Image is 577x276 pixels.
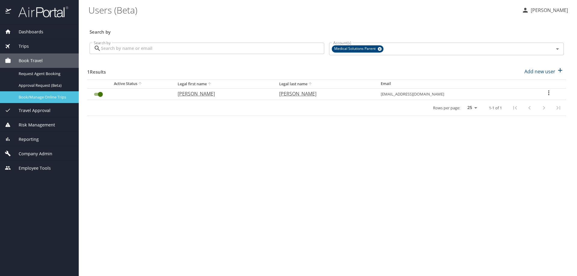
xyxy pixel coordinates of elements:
span: Request Agent Booking [19,71,72,77]
h3: 1 Results [87,65,106,75]
span: Company Admin [11,150,52,157]
span: Medical Solutions Parent [332,46,379,52]
img: airportal-logo.png [12,6,68,18]
h3: Search by [90,25,564,35]
img: icon-airportal.png [5,6,12,18]
span: Reporting [11,136,39,143]
button: Open [553,45,562,53]
p: Rows per page: [433,106,460,110]
p: [PERSON_NAME] [529,7,568,14]
th: Legal first name [173,80,274,88]
th: Active Status [87,80,173,88]
span: Approval Request (Beta) [19,83,72,88]
p: [PERSON_NAME] [279,90,369,97]
p: [PERSON_NAME] [178,90,267,97]
th: Legal last name [274,80,376,88]
button: sort [307,81,313,87]
span: Dashboards [11,29,43,35]
span: Book/Manage Online Trips [19,94,72,100]
span: Risk Management [11,122,55,128]
button: sort [137,81,143,87]
table: User Search Table [87,80,566,116]
span: Employee Tools [11,165,51,171]
td: [EMAIL_ADDRESS][DOMAIN_NAME] [376,88,532,100]
p: Add new user [524,68,555,75]
h1: Users (Beta) [88,1,517,19]
p: 1-1 of 1 [489,106,502,110]
th: Email [376,80,532,88]
button: sort [207,81,213,87]
button: Add new user [522,65,566,78]
span: Travel Approval [11,107,50,114]
input: Search by name or email [101,43,324,54]
select: rows per page [463,103,479,112]
div: Medical Solutions Parent [332,45,383,53]
button: [PERSON_NAME] [519,5,570,16]
span: Trips [11,43,29,50]
span: Book Travel [11,57,43,64]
